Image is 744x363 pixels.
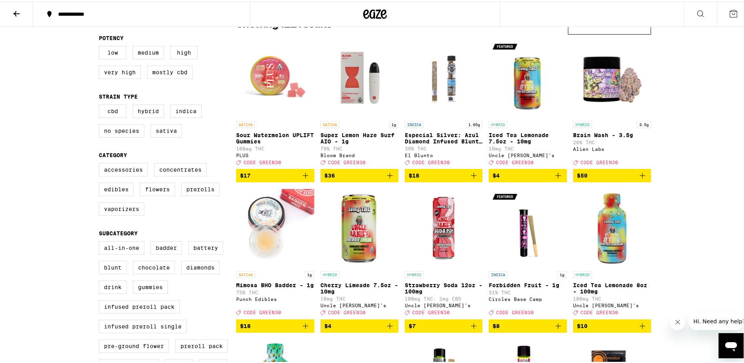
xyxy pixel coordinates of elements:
span: Hi. Need any help? [5,5,56,12]
legend: Potency [99,33,124,40]
label: Flowers [140,181,175,194]
label: Concentrates [154,161,207,175]
p: Especial Silver: Azul Diamond Infused Blunt - 1.65g [405,130,483,143]
img: Circles Base Camp - Forbidden Fruit - 1g [489,187,567,266]
iframe: Message from company [689,311,744,328]
span: CODE GREEN30 [412,158,450,163]
label: Diamonds [181,259,220,273]
a: Open page for Cherry Limeade 7.5oz - 10mg from Uncle Arnie's [320,187,398,317]
label: Battery [188,240,223,253]
p: 79% THC [320,145,398,150]
label: CBD [99,103,126,116]
label: Infused Preroll Single [99,318,187,332]
a: Open page for Iced Tea Lemonade 8oz - 100mg from Uncle Arnie's [573,187,651,317]
span: CODE GREEN30 [244,309,281,314]
p: 100mg THC [573,295,651,300]
span: CODE GREEN30 [496,309,534,314]
button: Add to bag [489,167,567,181]
button: Add to bag [236,167,314,181]
label: Vaporizers [99,201,144,214]
label: No Species [99,123,144,136]
p: Forbidden Fruit - 1g [489,280,567,287]
a: Open page for Mimosa BHO Badder - 1g from Punch Edibles [236,187,314,317]
label: Accessories [99,161,148,175]
label: Prerolls [181,181,220,194]
button: Add to bag [405,318,483,331]
div: Circles Base Camp [489,295,567,300]
span: CODE GREEN30 [244,158,281,163]
img: Alien Labs - Brain Wash - 3.5g [573,37,651,115]
div: Uncle [PERSON_NAME]'s [489,151,567,156]
p: 1g [389,119,398,126]
label: Blunt [99,259,127,273]
img: Uncle Arnie's - Cherry Limeade 7.5oz - 10mg [320,187,398,266]
p: SATIVA [320,119,339,126]
label: Hybrid [133,103,164,116]
a: Open page for Brain Wash - 3.5g from Alien Labs [573,37,651,167]
span: $17 [240,171,251,177]
label: Low [99,44,126,58]
a: Open page for Especial Silver: Azul Diamond Infused Blunt - 1.65g from El Blunto [405,37,483,167]
img: PLUS - Sour Watermelon UPLIFT Gummies [236,37,314,115]
label: Medium [133,44,164,58]
p: 1.65g [466,119,482,126]
a: Open page for Iced Tea Lemonade 7.5oz - 10mg from Uncle Arnie's [489,37,567,167]
p: SATIVA [236,119,255,126]
p: Strawberry Soda 12oz - 100mg [405,280,483,293]
p: 1g [557,269,567,277]
button: Add to bag [489,318,567,331]
p: 3.5g [637,119,651,126]
button: Add to bag [573,167,651,181]
div: Uncle [PERSON_NAME]'s [405,301,483,306]
img: Bloom Brand - Super Lemon Haze Surf AIO - 1g [320,37,398,115]
div: Alien Labs [573,145,651,150]
a: Open page for Super Lemon Haze Surf AIO - 1g from Bloom Brand [320,37,398,167]
img: El Blunto - Especial Silver: Azul Diamond Infused Blunt - 1.65g [405,37,483,115]
p: 10mg THC [320,295,398,300]
label: Very High [99,64,141,77]
p: 39% THC [405,145,483,150]
p: 31% THC [489,288,567,293]
label: Pre-ground Flower [99,338,169,351]
p: 100mg THC: 2mg CBD [405,295,483,300]
p: Sour Watermelon UPLIFT Gummies [236,130,314,143]
p: Iced Tea Lemonade 7.5oz - 10mg [489,130,567,143]
p: Mimosa BHO Badder - 1g [236,280,314,287]
div: Uncle [PERSON_NAME]'s [320,301,398,306]
a: Open page for Forbidden Fruit - 1g from Circles Base Camp [489,187,567,317]
div: Bloom Brand [320,151,398,156]
span: $18 [409,171,419,177]
p: 75% THC [236,288,314,293]
label: Preroll Pack [175,338,228,351]
p: HYBRID [320,269,339,277]
span: $36 [324,171,335,177]
label: All-In-One [99,240,144,253]
img: Uncle Arnie's - Iced Tea Lemonade 7.5oz - 10mg [489,37,567,115]
label: Edibles [99,181,134,194]
button: Add to bag [320,167,398,181]
span: $50 [577,171,588,177]
div: El Blunto [405,151,483,156]
span: CODE GREEN30 [412,309,450,314]
p: INDICA [489,269,508,277]
div: Uncle [PERSON_NAME]'s [573,301,651,306]
a: Open page for Strawberry Soda 12oz - 100mg from Uncle Arnie's [405,187,483,317]
iframe: Button to launch messaging window [719,332,744,357]
span: $4 [493,171,500,177]
label: Mostly CBD [147,64,193,77]
img: Uncle Arnie's - Strawberry Soda 12oz - 100mg [405,187,483,266]
label: Drink [99,279,127,292]
p: Iced Tea Lemonade 8oz - 100mg [573,280,651,293]
p: HYBRID [573,269,592,277]
p: 26% THC [573,138,651,143]
iframe: Close message [670,313,686,328]
span: CODE GREEN30 [496,158,534,163]
span: $8 [493,321,500,328]
p: Super Lemon Haze Surf AIO - 1g [320,130,398,143]
span: CODE GREEN30 [328,158,366,163]
p: SATIVA [236,269,255,277]
label: High [170,44,198,58]
p: HYBRID [489,119,508,126]
legend: Strain Type [99,92,138,98]
p: HYBRID [573,119,592,126]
